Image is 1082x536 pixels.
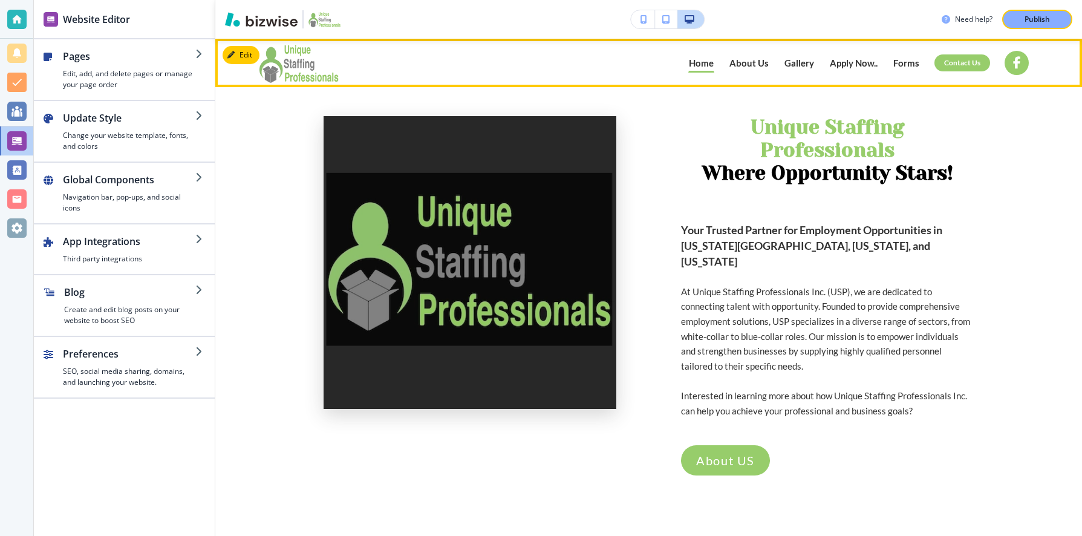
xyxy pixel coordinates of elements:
p: About Us [729,59,769,68]
p: Gallery [784,59,814,68]
button: BlogCreate and edit blog posts on your website to boost SEO [34,275,215,336]
h2: Update Style [63,111,195,125]
a: About US [681,445,770,476]
p: Home [689,59,714,68]
p: Your Trusted Partner for Employment Opportunities in [US_STATE][GEOGRAPHIC_DATA], [US_STATE], and... [681,223,974,270]
img: Your Logo [308,10,341,29]
img: Unique Staffing Professionals [259,39,440,87]
h2: Global Components [63,172,195,187]
h2: Preferences [63,347,195,361]
h4: Change your website template, fonts, and colors [63,130,195,152]
p: Forms [893,59,919,68]
h2: Blog [64,285,195,299]
strong: Unique Staffing Professionals [751,116,910,162]
button: Edit [223,46,259,64]
img: editor icon [44,12,58,27]
h4: Create and edit blog posts on your website to boost SEO [64,304,195,326]
a: Social media account for Facebook [1005,51,1029,75]
p: Apply Now.. [830,59,878,68]
h2: Website Editor [63,12,130,27]
a: Contact Us [934,54,990,71]
button: Global ComponentsNavigation bar, pop-ups, and social icons [34,163,215,223]
h4: Navigation bar, pop-ups, and social icons [63,192,195,214]
button: App IntegrationsThird party integrations [34,224,215,274]
p: Publish [1025,14,1050,25]
button: PreferencesSEO, social media sharing, domains, and launching your website. [34,337,215,397]
p: Interested in learning more about how Unique Staffing Professionals Inc. can help you achieve you... [681,388,974,418]
h4: Edit, add, and delete pages or manage your page order [63,68,195,90]
button: Update StyleChange your website template, fonts, and colors [34,101,215,162]
img: Bizwise Logo [225,12,298,27]
h2: App Integrations [63,234,195,249]
img: <p class="ql-align-center"><strong style="color: rgb(151, 205, 107);">Unique Staffing Professiona... [324,116,616,409]
h4: Third party integrations [63,253,195,264]
h3: Need help? [955,14,992,25]
strong: Where Opportunity Stars! [702,162,953,185]
button: Publish [1002,10,1072,29]
p: At Unique Staffing Professionals Inc. (USP), we are dedicated to connecting talent with opportuni... [681,284,974,374]
button: PagesEdit, add, and delete pages or manage your page order [34,39,215,100]
h2: Pages [63,49,195,64]
h4: SEO, social media sharing, domains, and launching your website. [63,366,195,388]
p: About US [696,451,755,470]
